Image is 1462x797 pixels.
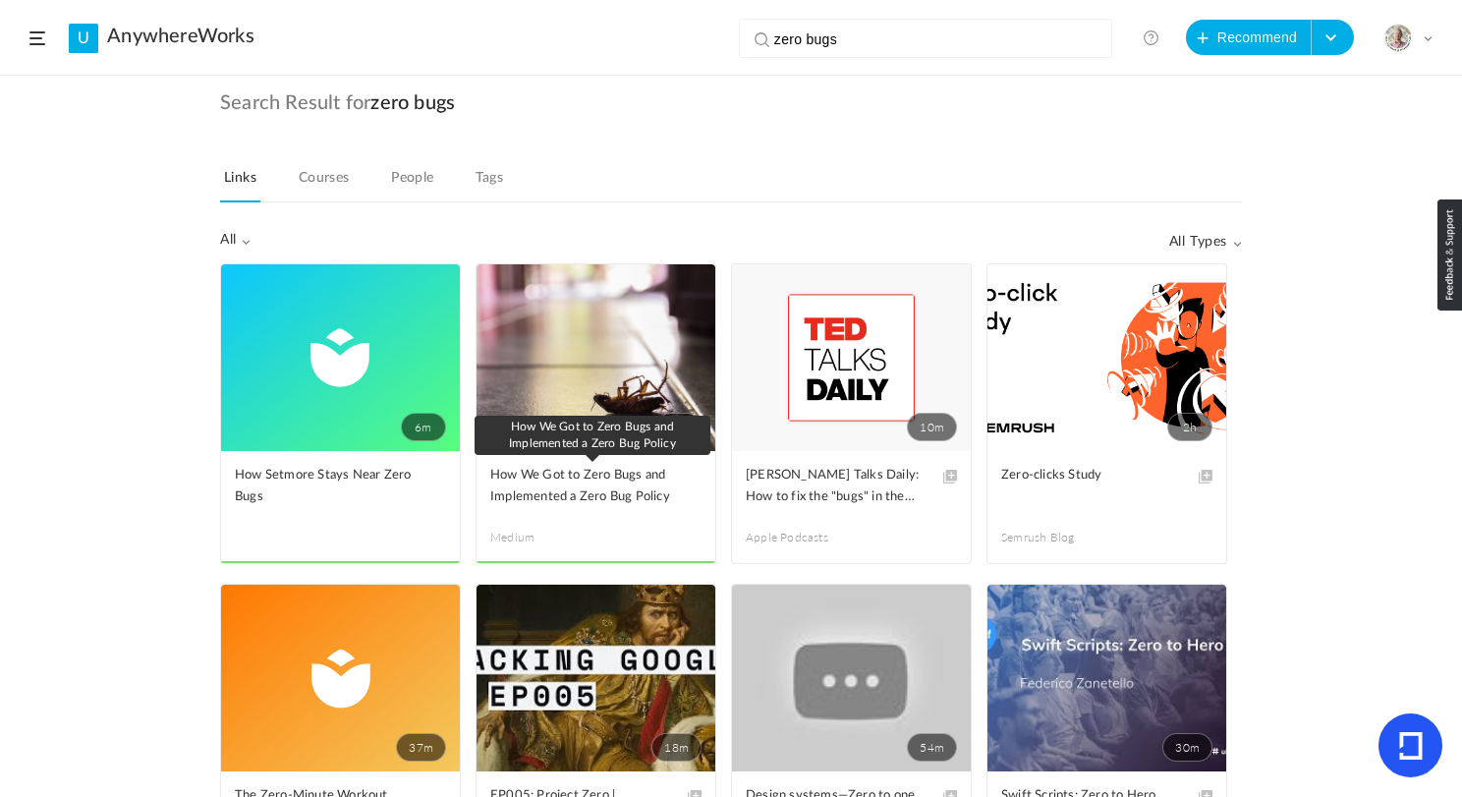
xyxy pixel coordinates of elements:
a: How Setmore Stays Near Zero Bugs [235,465,446,509]
h2: Search Result for [220,91,1242,144]
a: 30m [987,585,1226,771]
a: 37m [221,585,460,771]
span: 30m [1162,733,1212,762]
span: 10m [907,413,957,441]
span: 37m [396,733,446,762]
a: 2h [987,264,1226,451]
span: 2h [1167,413,1212,441]
a: 54m [732,585,971,771]
span: ‎[PERSON_NAME] Talks Daily: How to fix the "bugs" in the net-zero code | [PERSON_NAME] [746,465,928,508]
input: Search here... [774,20,1086,59]
a: Zero-clicks Study [1001,465,1212,509]
a: U [69,24,98,53]
a: 6m [221,264,460,451]
span: 7m [656,413,702,441]
button: Recommend [1186,20,1312,55]
a: Courses [295,165,354,202]
a: How We Got to Zero Bugs and Implemented a Zero Bug Policy [490,465,702,509]
span: Medium [490,529,596,546]
a: 7m [477,264,715,451]
a: People [387,165,438,202]
span: 6m [401,413,446,441]
span: All Types [1169,234,1242,251]
img: julia-s-version-gybnm-profile-picture-frame-2024-template-16.png [1384,25,1412,52]
span: 54m [907,733,957,762]
a: Links [220,165,260,202]
span: Zero-clicks Study [1001,465,1183,486]
span: How We Got to Zero Bugs and Implemented a Zero Bug Policy [490,465,672,508]
span: How Setmore Stays Near Zero Bugs [235,465,417,508]
span: Semrush Blog [1001,529,1107,546]
img: loop_feedback_btn.png [1437,199,1462,311]
a: ‎[PERSON_NAME] Talks Daily: How to fix the "bugs" in the net-zero code | [PERSON_NAME] [746,465,957,509]
a: 10m [732,264,971,451]
span: Apple Podcasts [746,529,852,546]
span: 18m [651,733,702,762]
a: 18m [477,585,715,771]
span: All [220,232,252,249]
span: zero bugs [370,91,455,115]
a: Tags [472,165,507,202]
a: AnywhereWorks [107,25,254,48]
